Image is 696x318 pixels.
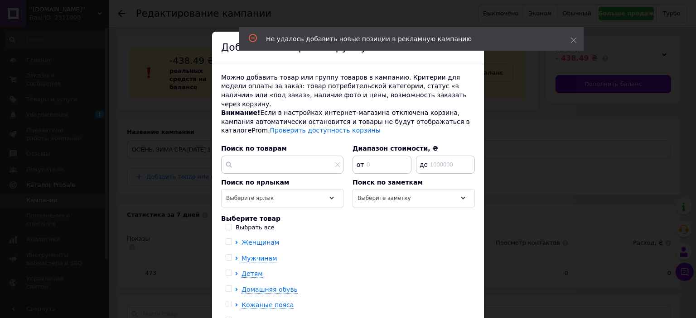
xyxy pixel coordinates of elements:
[416,156,475,174] input: 1000000
[353,160,365,169] span: от
[242,239,279,246] span: Женщинам
[236,223,275,232] div: Выбрать все
[221,215,280,222] span: Выберите товар
[353,179,423,186] span: Поиск по заметкам
[221,145,287,152] span: Поиск по товарам
[242,270,263,277] span: Детям
[221,73,475,109] div: Можно добавить товар или группу товаров в кампанию. Критерии для модели оплаты за заказ: товар по...
[226,195,274,201] span: Выберите ярлык
[266,34,548,43] div: Не удалось добавить новые позиции в рекламную кампанию
[221,109,475,135] div: Если в настройках интернет-магазина отключена корзина, кампания автоматически остановится и товар...
[242,301,294,309] span: Кожаные пояса
[270,127,381,134] a: Проверить доступность корзины
[353,145,438,152] span: Диапазон стоимости, ₴
[221,179,289,186] span: Поиск по ярлыкам
[221,109,260,116] span: Внимание!
[417,160,428,169] span: до
[242,255,277,262] span: Мужчинам
[242,286,298,293] span: Домашняя обувь
[358,195,411,201] span: Выберите заметку
[212,32,484,64] div: Добавить товар или группу
[353,156,411,174] input: 0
